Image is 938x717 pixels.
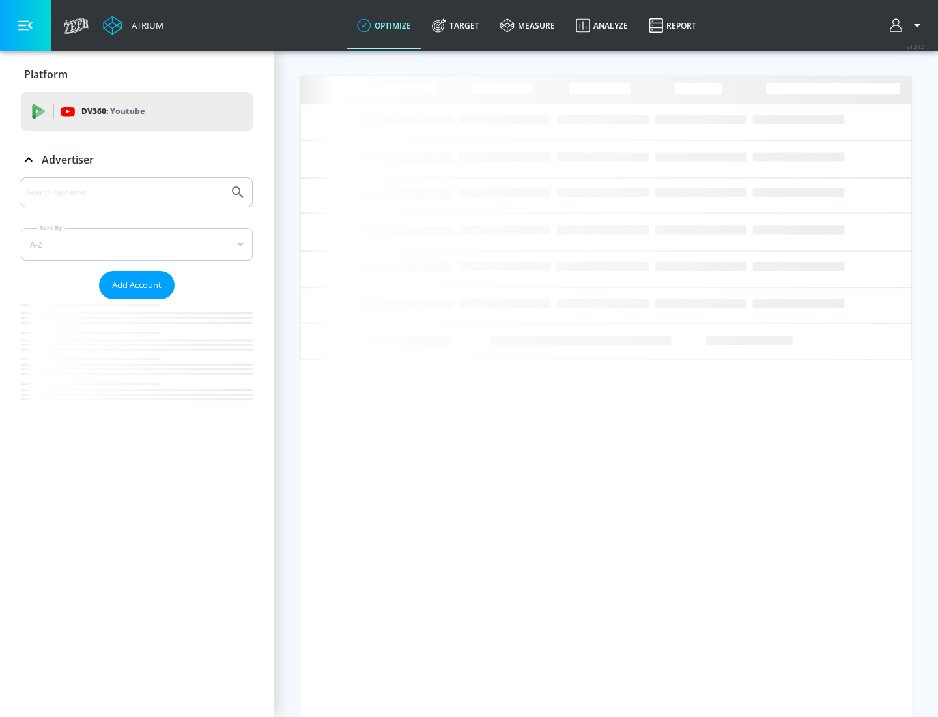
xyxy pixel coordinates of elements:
span: Add Account [112,278,162,293]
a: Analyze [565,2,638,49]
p: Youtube [110,104,145,118]
div: A-Z [21,228,253,261]
p: DV360: [81,104,145,119]
a: optimize [347,2,421,49]
button: Add Account [99,271,175,299]
a: Target [421,2,490,49]
a: Atrium [103,16,163,35]
span: v 4.24.0 [907,43,925,50]
label: Sort By [37,224,65,232]
a: measure [490,2,565,49]
p: Platform [24,67,68,81]
div: Advertiser [21,177,253,426]
div: Platform [21,56,253,93]
div: Advertiser [21,141,253,178]
div: Atrium [126,20,163,31]
nav: list of Advertiser [21,299,253,426]
a: Report [638,2,707,49]
p: Advertiser [42,153,94,167]
input: Search by name [26,184,223,201]
div: DV360: Youtube [21,92,253,131]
